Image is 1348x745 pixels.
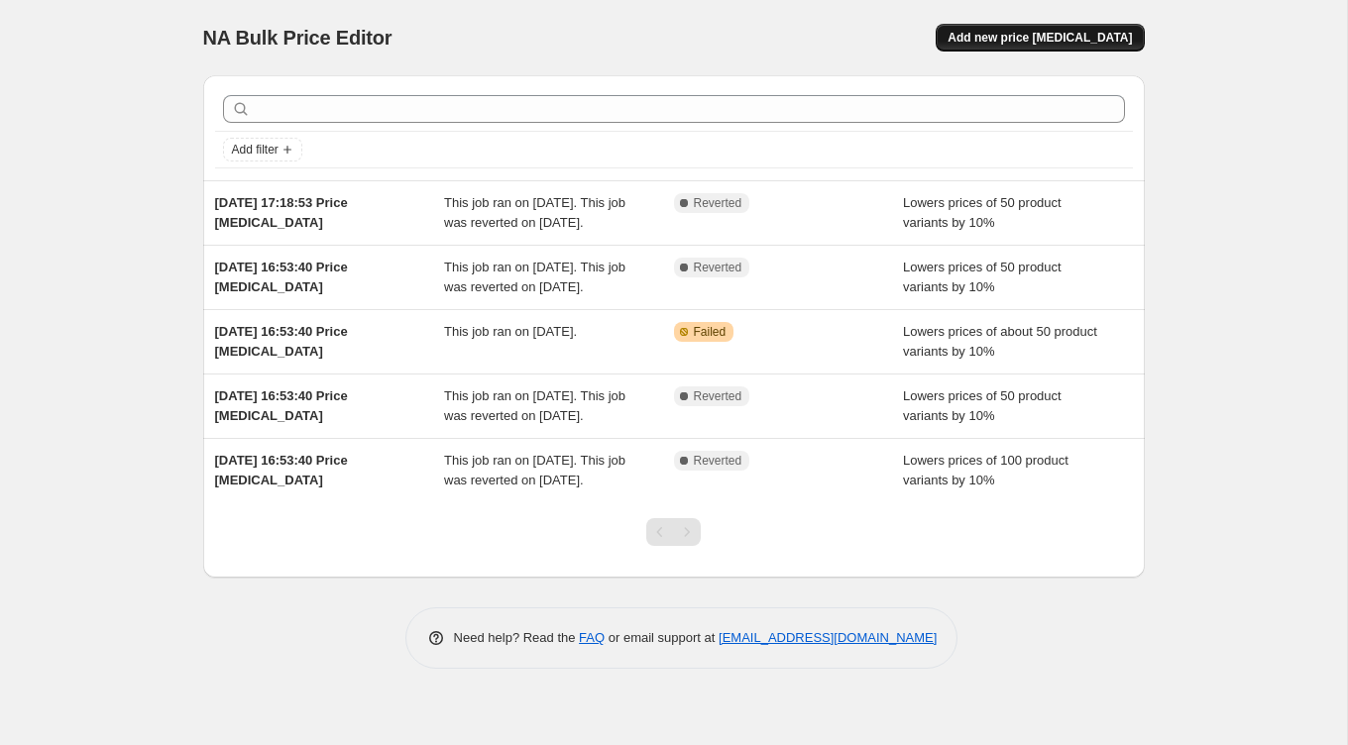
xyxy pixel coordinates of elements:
span: Add new price [MEDICAL_DATA] [948,30,1132,46]
span: Reverted [694,388,742,404]
span: NA Bulk Price Editor [203,27,393,49]
span: This job ran on [DATE]. This job was reverted on [DATE]. [444,453,625,487]
span: Add filter [232,142,279,158]
span: This job ran on [DATE]. [444,324,577,339]
span: [DATE] 16:53:40 Price [MEDICAL_DATA] [215,324,348,359]
span: Failed [694,324,727,340]
nav: Pagination [646,518,701,546]
span: Reverted [694,260,742,275]
span: Lowers prices of 50 product variants by 10% [903,388,1062,423]
span: This job ran on [DATE]. This job was reverted on [DATE]. [444,388,625,423]
span: Lowers prices of 50 product variants by 10% [903,195,1062,230]
span: or email support at [605,630,719,645]
span: Reverted [694,195,742,211]
span: Lowers prices of 50 product variants by 10% [903,260,1062,294]
span: [DATE] 16:53:40 Price [MEDICAL_DATA] [215,388,348,423]
span: Lowers prices of 100 product variants by 10% [903,453,1068,487]
span: This job ran on [DATE]. This job was reverted on [DATE]. [444,260,625,294]
button: Add new price [MEDICAL_DATA] [936,24,1144,52]
span: [DATE] 16:53:40 Price [MEDICAL_DATA] [215,260,348,294]
span: Reverted [694,453,742,469]
a: FAQ [579,630,605,645]
a: [EMAIL_ADDRESS][DOMAIN_NAME] [719,630,937,645]
span: [DATE] 17:18:53 Price [MEDICAL_DATA] [215,195,348,230]
span: This job ran on [DATE]. This job was reverted on [DATE]. [444,195,625,230]
button: Add filter [223,138,302,161]
span: [DATE] 16:53:40 Price [MEDICAL_DATA] [215,453,348,487]
span: Need help? Read the [454,630,580,645]
span: Lowers prices of about 50 product variants by 10% [903,324,1097,359]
